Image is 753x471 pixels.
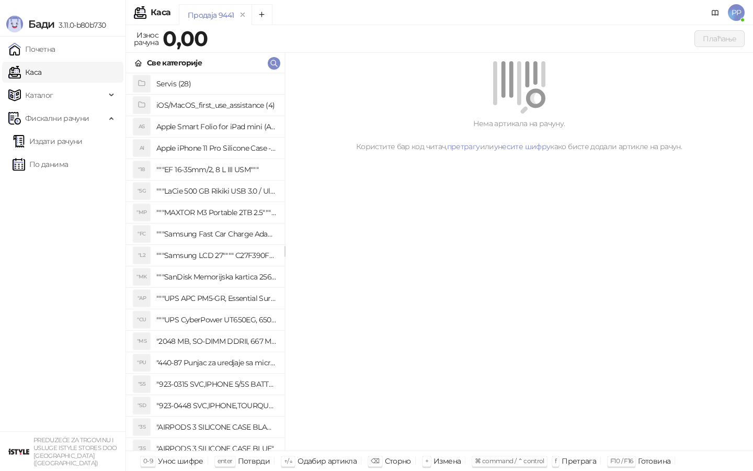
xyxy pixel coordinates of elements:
a: Издати рачуни [13,131,83,152]
span: 3.11.0-b80b730 [54,20,106,30]
div: Потврди [238,454,270,468]
button: remove [236,10,249,19]
h4: Apple Smart Folio for iPad mini (A17 Pro) - Sage [156,118,276,135]
div: Износ рачуна [132,28,161,49]
div: "MP [133,204,150,221]
div: "AP [133,290,150,307]
div: "3S [133,440,150,457]
h4: """UPS APC PM5-GR, Essential Surge Arrest,5 utic_nica""" [156,290,276,307]
div: Готовина [638,454,670,468]
div: Све категорије [147,57,202,69]
h4: """MAXTOR M3 Portable 2TB 2.5"""" crni eksterni hard disk HX-M201TCB/GM""" [156,204,276,221]
div: Продаја 9441 [188,9,234,21]
div: AS [133,118,150,135]
a: унесите шифру [494,142,551,151]
div: Нема артикала на рачуну. Користите бар код читач, или како бисте додали артикле на рачун. [298,118,740,152]
div: AI [133,140,150,156]
h4: "923-0315 SVC,IPHONE 5/5S BATTERY REMOVAL TRAY Držač za iPhone sa kojim se otvara display [156,376,276,392]
div: Претрага [562,454,596,468]
small: PREDUZEĆE ZA TRGOVINU I USLUGE ISTYLE STORES DOO [GEOGRAPHIC_DATA] ([GEOGRAPHIC_DATA]) [33,436,117,467]
div: "MS [133,333,150,350]
h4: Apple iPhone 11 Pro Silicone Case - Black [156,140,276,156]
h4: """SanDisk Memorijska kartica 256GB microSDXC sa SD adapterom SDSQXA1-256G-GN6MA - Extreme PLUS, ... [156,268,276,285]
a: По данима [13,154,68,175]
div: "SD [133,397,150,414]
div: Сторно [385,454,411,468]
div: "CU [133,311,150,328]
a: Документација [707,4,724,21]
div: "S5 [133,376,150,392]
h4: "AIRPODS 3 SILICONE CASE BLACK" [156,419,276,435]
h4: """UPS CyberPower UT650EG, 650VA/360W , line-int., s_uko, desktop""" [156,311,276,328]
div: "5G [133,183,150,199]
h4: "AIRPODS 3 SILICONE CASE BLUE" [156,440,276,457]
a: Каса [8,62,41,83]
span: ⌫ [371,457,379,465]
div: "MK [133,268,150,285]
div: grid [126,73,284,451]
span: ↑/↓ [284,457,292,465]
button: Плаћање [694,30,745,47]
div: Измена [433,454,461,468]
span: Каталог [25,85,53,106]
div: Каса [151,8,170,17]
div: Унос шифре [158,454,203,468]
span: PP [728,4,745,21]
div: "18 [133,161,150,178]
span: f [555,457,556,465]
span: F10 / F16 [610,457,633,465]
h4: "440-87 Punjac za uredjaje sa micro USB portom 4/1, Stand." [156,354,276,371]
h4: """Samsung Fast Car Charge Adapter, brzi auto punja_, boja crna""" [156,226,276,242]
span: Фискални рачуни [25,108,89,129]
div: Одабир артикла [298,454,357,468]
a: Почетна [8,39,55,60]
h4: Servis (28) [156,75,276,92]
h4: iOS/MacOS_first_use_assistance (4) [156,97,276,114]
div: "FC [133,226,150,242]
span: Бади [28,18,54,30]
img: Logo [6,16,23,32]
button: Add tab [252,4,272,25]
span: 0-9 [143,457,153,465]
strong: 0,00 [163,26,208,51]
span: ⌘ command / ⌃ control [475,457,544,465]
span: enter [218,457,233,465]
h4: """EF 16-35mm/2, 8 L III USM""" [156,161,276,178]
h4: """Samsung LCD 27"""" C27F390FHUXEN""" [156,247,276,264]
a: претрагу [447,142,480,151]
h4: """LaCie 500 GB Rikiki USB 3.0 / Ultra Compact & Resistant aluminum / USB 3.0 / 2.5""""""" [156,183,276,199]
span: + [425,457,428,465]
img: 64x64-companyLogo-77b92cf4-9946-4f36-9751-bf7bb5fd2c7d.png [8,441,29,462]
div: "PU [133,354,150,371]
h4: "2048 MB, SO-DIMM DDRII, 667 MHz, Napajanje 1,8 0,1 V, Latencija CL5" [156,333,276,350]
h4: "923-0448 SVC,IPHONE,TOURQUE DRIVER KIT .65KGF- CM Šrafciger " [156,397,276,414]
div: "L2 [133,247,150,264]
div: "3S [133,419,150,435]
